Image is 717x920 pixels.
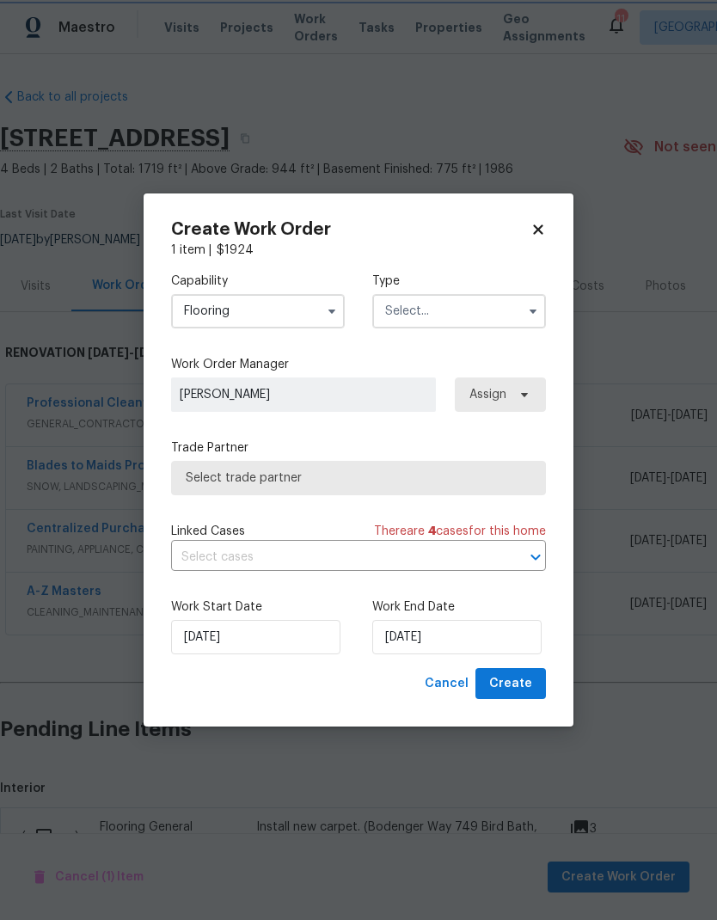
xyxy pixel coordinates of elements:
[171,523,245,540] span: Linked Cases
[372,273,546,290] label: Type
[475,668,546,700] button: Create
[418,668,475,700] button: Cancel
[372,294,546,328] input: Select...
[171,221,530,238] h2: Create Work Order
[217,244,254,256] span: $ 1924
[171,544,498,571] input: Select cases
[171,620,340,654] input: M/D/YYYY
[372,598,546,616] label: Work End Date
[322,301,342,322] button: Show options
[374,523,546,540] span: There are case s for this home
[524,545,548,569] button: Open
[171,439,546,457] label: Trade Partner
[372,620,542,654] input: M/D/YYYY
[171,598,345,616] label: Work Start Date
[469,386,506,403] span: Assign
[425,673,469,695] span: Cancel
[489,673,532,695] span: Create
[171,356,546,373] label: Work Order Manager
[171,273,345,290] label: Capability
[523,301,543,322] button: Show options
[186,469,531,487] span: Select trade partner
[171,242,546,259] div: 1 item |
[180,386,427,403] span: [PERSON_NAME]
[171,294,345,328] input: Select...
[428,525,436,537] span: 4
